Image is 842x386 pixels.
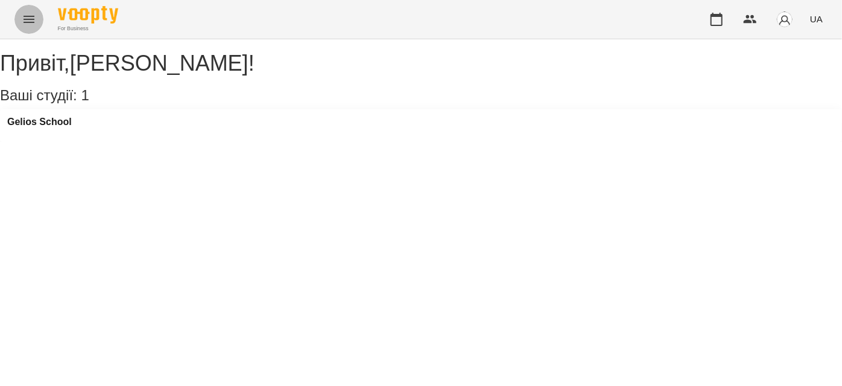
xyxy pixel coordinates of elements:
[81,87,89,103] span: 1
[7,117,72,127] a: Gelios School
[14,5,43,34] button: Menu
[805,8,828,30] button: UA
[58,25,118,33] span: For Business
[776,11,793,28] img: avatar_s.png
[58,6,118,24] img: Voopty Logo
[810,13,823,25] span: UA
